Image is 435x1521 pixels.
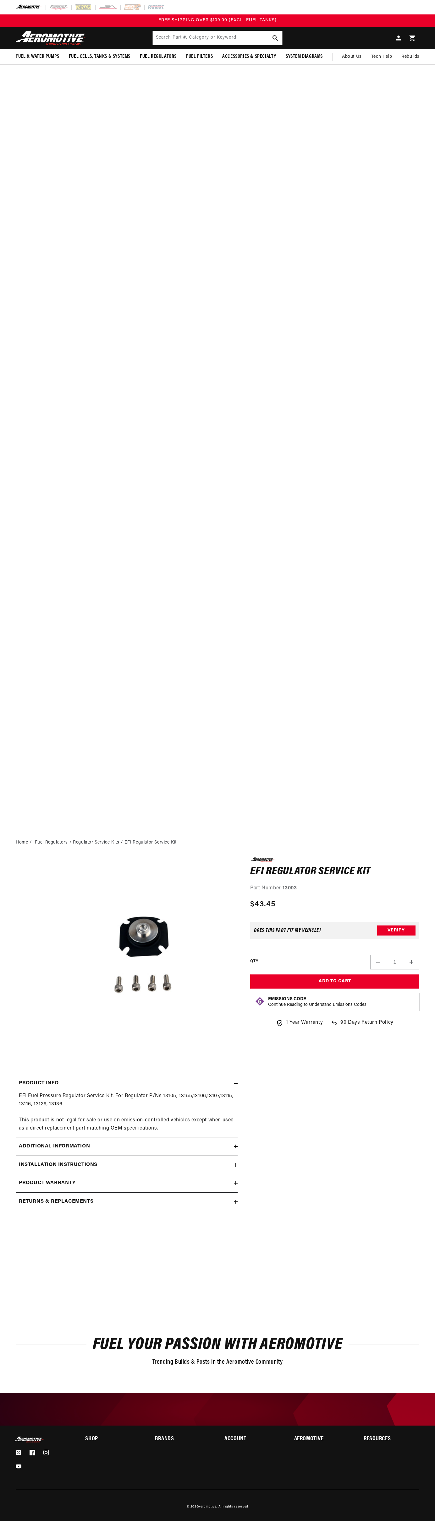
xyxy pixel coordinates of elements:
[218,1505,248,1508] small: All rights reserved
[268,996,366,1008] button: Emissions CodeContinue Reading to Understand Emissions Codes
[14,31,92,46] img: Aeromotive
[224,1437,280,1442] summary: Account
[11,49,64,64] summary: Fuel & Water Pumps
[16,1092,238,1132] div: EFI Fuel Pressure Regulator Service Kit. For Regulator P/Ns 13105, 13155,13106,13107,13115, 13116...
[124,839,177,846] li: EFI Regulator Service Kit
[16,1337,419,1352] h2: Fuel Your Passion with Aeromotive
[222,53,276,60] span: Accessories & Specialty
[19,1161,97,1169] h2: Installation Instructions
[16,839,28,846] a: Home
[16,1137,238,1156] summary: Additional information
[16,1156,238,1174] summary: Installation Instructions
[268,1002,366,1008] p: Continue Reading to Understand Emissions Codes
[158,18,277,23] span: FREE SHIPPING OVER $109.00 (EXCL. FUEL TANKS)
[397,49,424,64] summary: Rebuilds
[140,53,177,60] span: Fuel Regulators
[286,1019,323,1027] span: 1 Year Warranty
[152,1359,283,1365] span: Trending Builds & Posts in the Aeromotive Community
[254,928,322,933] div: Does This part fit My vehicle?
[16,839,419,846] nav: breadcrumbs
[187,1505,217,1508] small: © 2025 .
[16,1193,238,1211] summary: Returns & replacements
[250,899,275,910] span: $43.45
[73,839,124,846] li: Regulator Service Kits
[342,54,362,59] span: About Us
[16,53,59,60] span: Fuel & Water Pumps
[250,884,419,893] div: Part Number:
[330,1019,394,1033] a: 90 Days Return Policy
[255,996,265,1006] img: Emissions code
[85,1437,140,1442] summary: Shop
[281,49,328,64] summary: System Diagrams
[217,49,281,64] summary: Accessories & Specialty
[377,925,416,936] button: Verify
[250,959,258,964] label: QTY
[186,53,213,60] span: Fuel Filters
[268,997,306,1001] strong: Emissions Code
[35,839,73,846] li: Fuel Regulators
[19,1142,90,1151] h2: Additional information
[286,53,323,60] span: System Diagrams
[198,1505,216,1508] a: Aeromotive
[14,1437,45,1443] img: Aeromotive
[276,1019,323,1027] a: 1 Year Warranty
[64,49,135,64] summary: Fuel Cells, Tanks & Systems
[340,1019,394,1033] span: 90 Days Return Policy
[16,1174,238,1192] summary: Product warranty
[135,49,181,64] summary: Fuel Regulators
[69,53,130,60] span: Fuel Cells, Tanks & Systems
[153,31,283,45] input: Search Part #, Category or Keyword
[155,1437,210,1442] summary: Brands
[371,53,392,60] span: Tech Help
[337,49,366,64] a: About Us
[19,1179,76,1187] h2: Product warranty
[401,53,420,60] span: Rebuilds
[250,974,419,989] button: Add to Cart
[16,1074,238,1092] summary: Product Info
[16,857,238,1061] media-gallery: Gallery Viewer
[250,867,419,877] h1: EFI Regulator Service Kit
[283,886,297,891] strong: 13003
[19,1079,58,1087] h2: Product Info
[181,49,217,64] summary: Fuel Filters
[19,1198,93,1206] h2: Returns & replacements
[364,1437,419,1442] summary: Resources
[294,1437,350,1442] summary: Aeromotive
[366,49,397,64] summary: Tech Help
[268,31,282,45] button: Search Part #, Category or Keyword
